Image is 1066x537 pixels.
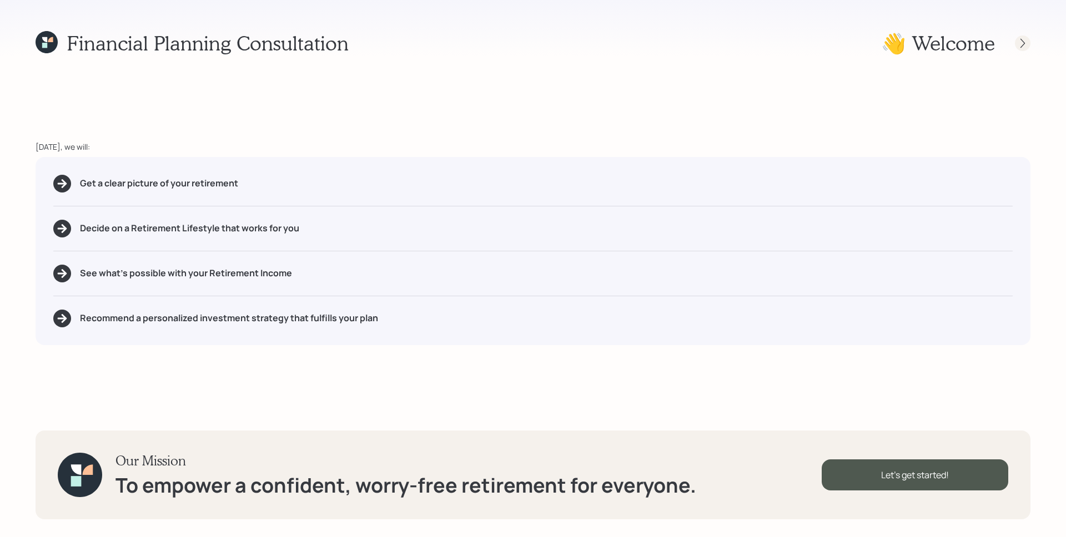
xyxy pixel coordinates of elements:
h5: Recommend a personalized investment strategy that fulfills your plan [80,313,378,323]
div: Let's get started! [822,459,1008,490]
h5: Decide on a Retirement Lifestyle that works for you [80,223,299,234]
h1: Financial Planning Consultation [67,31,349,55]
div: [DATE], we will: [36,141,1030,153]
h3: Our Mission [115,453,696,469]
h5: See what's possible with your Retirement Income [80,268,292,278]
h1: To empower a confident, worry-free retirement for everyone. [115,473,696,497]
h5: Get a clear picture of your retirement [80,178,238,189]
h1: 👋 Welcome [881,31,995,55]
